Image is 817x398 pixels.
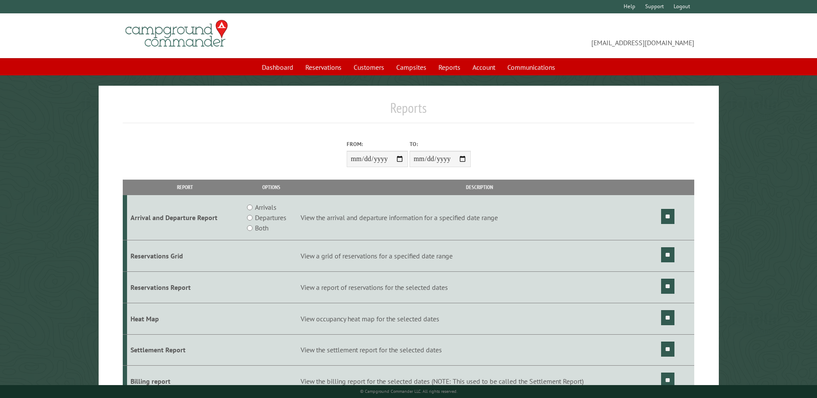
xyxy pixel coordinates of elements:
[127,240,243,272] td: Reservations Grid
[127,303,243,334] td: Heat Map
[391,59,432,75] a: Campsites
[502,59,560,75] a: Communications
[348,59,389,75] a: Customers
[257,59,298,75] a: Dashboard
[127,334,243,366] td: Settlement Report
[347,140,408,148] label: From:
[360,389,457,394] small: © Campground Commander LLC. All rights reserved.
[410,140,471,148] label: To:
[255,202,276,212] label: Arrivals
[299,271,660,303] td: View a report of reservations for the selected dates
[127,180,243,195] th: Report
[123,17,230,50] img: Campground Commander
[255,212,286,223] label: Departures
[299,334,660,366] td: View the settlement report for the selected dates
[255,223,268,233] label: Both
[127,366,243,397] td: Billing report
[433,59,466,75] a: Reports
[243,180,299,195] th: Options
[299,303,660,334] td: View occupancy heat map for the selected dates
[467,59,500,75] a: Account
[409,24,694,48] span: [EMAIL_ADDRESS][DOMAIN_NAME]
[299,180,660,195] th: Description
[299,240,660,272] td: View a grid of reservations for a specified date range
[299,195,660,240] td: View the arrival and departure information for a specified date range
[299,366,660,397] td: View the billing report for the selected dates (NOTE: This used to be called the Settlement Report)
[123,99,694,123] h1: Reports
[300,59,347,75] a: Reservations
[127,195,243,240] td: Arrival and Departure Report
[127,271,243,303] td: Reservations Report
